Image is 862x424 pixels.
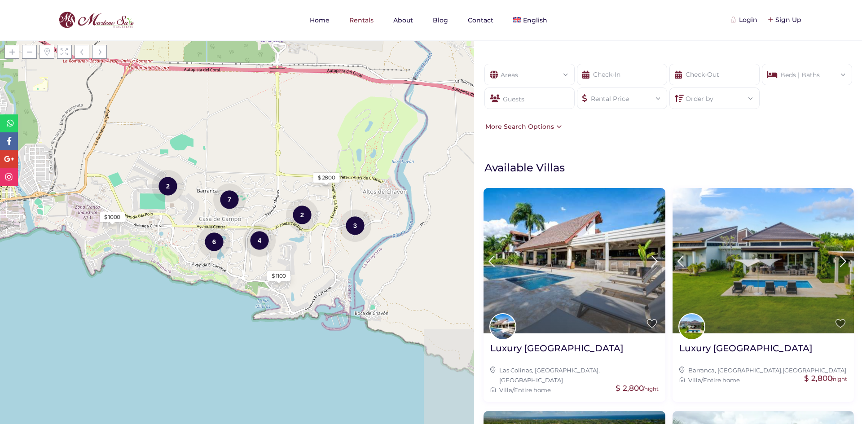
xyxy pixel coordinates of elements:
[688,376,701,384] a: Villa
[213,183,246,216] div: 7
[688,367,781,374] a: Barranca, [GEOGRAPHIC_DATA]
[484,87,575,109] div: Guests
[484,188,665,333] img: Luxury Villa Colinas
[577,64,667,85] input: Check-In
[514,386,551,393] a: Entire home
[677,88,752,104] div: Order by
[272,272,286,280] div: $ 1100
[499,376,563,384] a: [GEOGRAPHIC_DATA]
[56,9,136,31] img: logo
[198,225,230,258] div: 6
[170,117,304,164] div: Loading Maps
[769,15,801,25] div: Sign Up
[286,198,318,232] div: 2
[484,161,858,175] h1: Available Villas
[499,367,598,374] a: Las Colinas, [GEOGRAPHIC_DATA]
[339,209,371,242] div: 3
[679,375,848,385] div: /
[499,386,512,393] a: Villa
[673,188,854,333] img: Luxury Villa Cañas
[492,64,567,80] div: Areas
[769,64,845,80] div: Beds | Baths
[152,169,184,203] div: 2
[783,367,846,374] a: [GEOGRAPHIC_DATA]
[679,342,813,354] h2: Luxury [GEOGRAPHIC_DATA]
[732,15,757,25] div: Login
[679,365,848,375] div: ,
[490,385,659,395] div: /
[490,365,659,385] div: ,
[483,122,562,131] div: More Search Options
[679,342,813,361] a: Luxury [GEOGRAPHIC_DATA]
[523,16,547,24] span: English
[584,88,660,104] div: Rental Price
[669,64,760,85] input: Check-Out
[490,342,624,354] h2: Luxury [GEOGRAPHIC_DATA]
[490,342,624,361] a: Luxury [GEOGRAPHIC_DATA]
[703,376,740,384] a: Entire home
[318,174,335,182] div: $ 2800
[104,213,120,221] div: $ 1000
[243,223,276,257] div: 4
